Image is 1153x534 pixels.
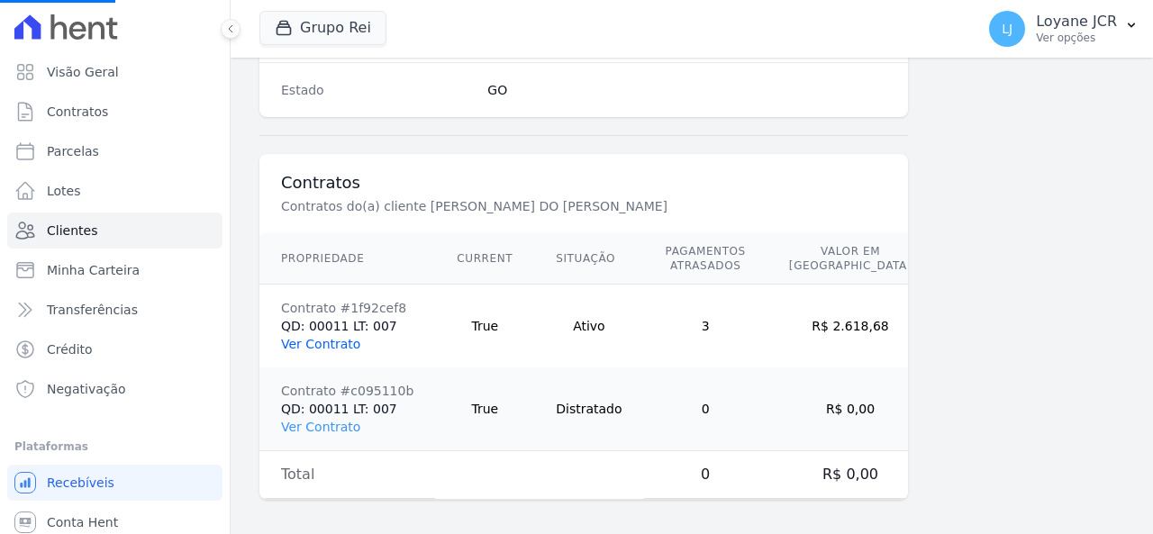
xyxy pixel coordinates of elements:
[644,285,767,368] td: 3
[281,299,413,317] div: Contrato #1f92cef8
[47,513,118,531] span: Conta Hent
[644,367,767,451] td: 0
[281,81,473,99] dt: Estado
[7,371,222,407] a: Negativação
[281,172,886,194] h3: Contratos
[975,4,1153,54] button: LJ Loyane JCR Ver opções
[1036,13,1117,31] p: Loyane JCR
[47,474,114,492] span: Recebíveis
[7,292,222,328] a: Transferências
[47,103,108,121] span: Contratos
[281,420,360,434] a: Ver Contrato
[7,133,222,169] a: Parcelas
[7,54,222,90] a: Visão Geral
[7,94,222,130] a: Contratos
[259,11,386,45] button: Grupo Rei
[259,451,435,499] td: Total
[47,301,138,319] span: Transferências
[14,436,215,457] div: Plataformas
[281,382,413,400] div: Contrato #c095110b
[47,222,97,240] span: Clientes
[534,233,643,285] th: Situação
[1002,23,1012,35] span: LJ
[534,285,643,368] td: Ativo
[1036,31,1117,45] p: Ver opções
[47,63,119,81] span: Visão Geral
[644,451,767,499] td: 0
[767,367,933,451] td: R$ 0,00
[7,465,222,501] a: Recebíveis
[7,213,222,249] a: Clientes
[281,197,886,215] p: Contratos do(a) cliente [PERSON_NAME] DO [PERSON_NAME]
[47,261,140,279] span: Minha Carteira
[47,380,126,398] span: Negativação
[47,340,93,358] span: Crédito
[767,451,933,499] td: R$ 0,00
[435,367,534,451] td: True
[281,337,360,351] a: Ver Contrato
[435,233,534,285] th: Current
[534,367,643,451] td: Distratado
[644,233,767,285] th: Pagamentos Atrasados
[435,285,534,368] td: True
[47,182,81,200] span: Lotes
[767,285,933,368] td: R$ 2.618,68
[259,367,435,451] td: QD: 00011 LT: 007
[259,233,435,285] th: Propriedade
[767,233,933,285] th: Valor em [GEOGRAPHIC_DATA]
[7,173,222,209] a: Lotes
[7,331,222,367] a: Crédito
[47,142,99,160] span: Parcelas
[259,285,435,368] td: QD: 00011 LT: 007
[487,81,886,99] dd: GO
[7,252,222,288] a: Minha Carteira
